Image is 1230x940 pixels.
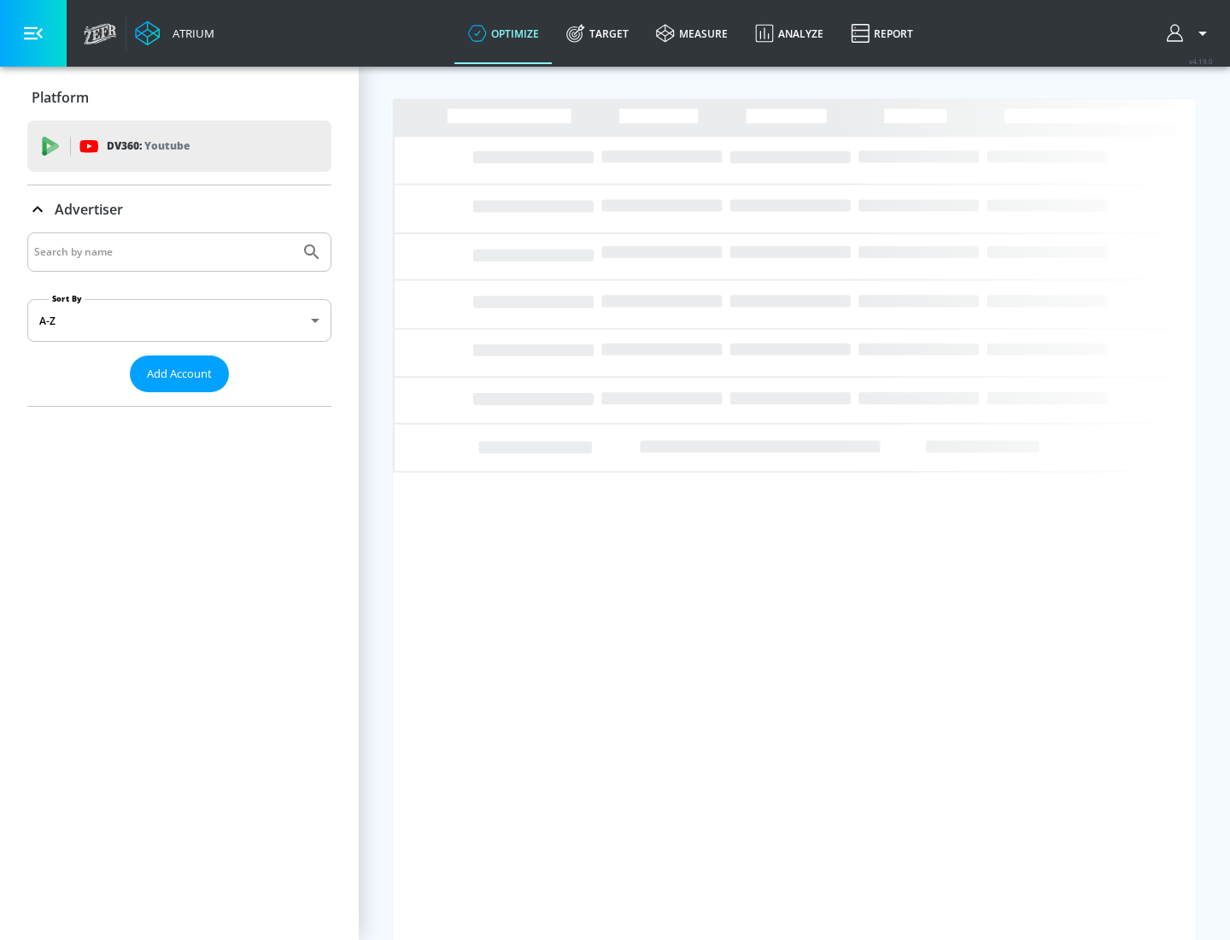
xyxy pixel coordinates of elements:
[55,200,123,219] p: Advertiser
[27,73,331,121] div: Platform
[27,232,331,406] div: Advertiser
[27,185,331,233] div: Advertiser
[553,3,642,64] a: Target
[642,3,741,64] a: measure
[34,241,293,263] input: Search by name
[147,364,212,384] span: Add Account
[27,392,331,406] nav: list of Advertiser
[837,3,927,64] a: Report
[27,120,331,172] div: DV360: Youtube
[27,299,331,342] div: A-Z
[32,88,89,107] p: Platform
[166,26,214,41] div: Atrium
[454,3,553,64] a: optimize
[1189,56,1213,66] span: v 4.19.0
[107,137,190,156] p: DV360:
[130,355,229,392] button: Add Account
[741,3,837,64] a: Analyze
[144,137,190,155] p: Youtube
[49,293,85,304] label: Sort By
[135,21,214,46] a: Atrium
